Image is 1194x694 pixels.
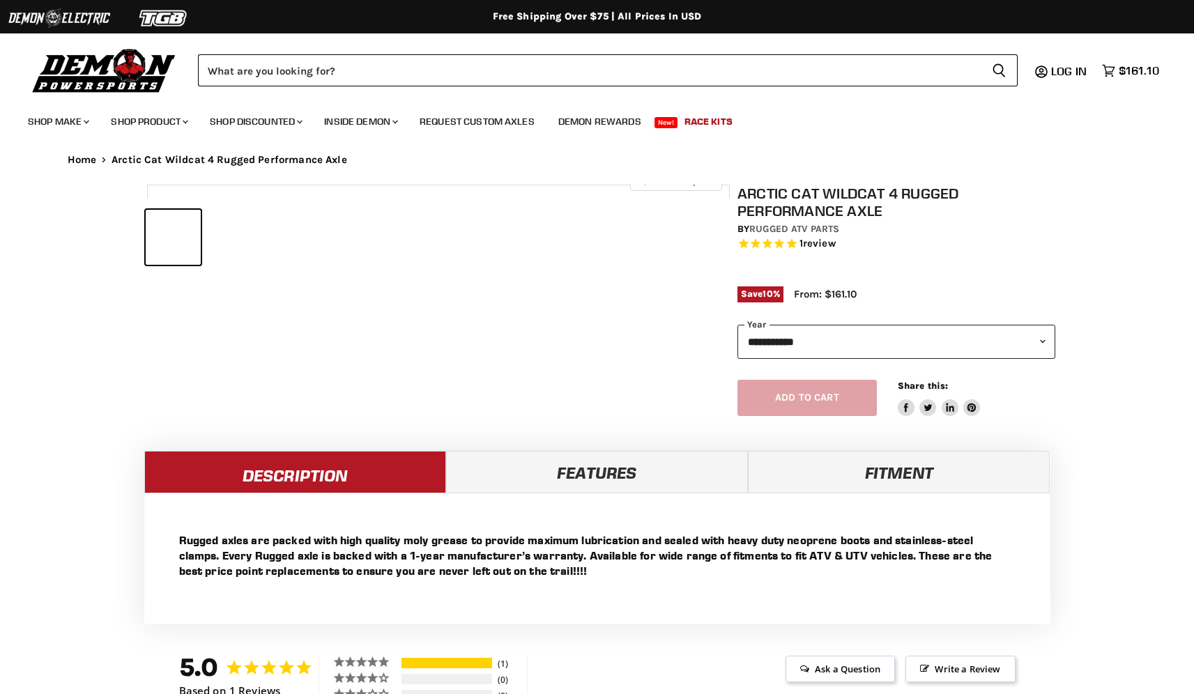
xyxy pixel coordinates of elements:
aside: Share this: [898,380,981,417]
span: Click to expand [637,176,714,186]
span: Log in [1051,64,1087,78]
span: New! [655,117,678,128]
a: Features [446,451,748,493]
div: 1 [494,658,523,670]
p: Rugged axles are packed with high quality moly grease to provide maximum lubrication and sealed w... [179,532,1016,578]
div: 100% [401,658,492,668]
span: From: $161.10 [794,288,857,300]
a: Rugged ATV Parts [749,223,839,235]
span: review [803,238,836,250]
form: Product [198,54,1018,86]
div: by [737,222,1055,237]
div: 5 ★ [333,656,399,668]
input: Search [198,54,981,86]
img: Demon Powersports [28,45,181,95]
a: Fitment [748,451,1050,493]
button: Search [981,54,1018,86]
span: 1 reviews [799,238,836,250]
a: Shop Make [17,107,98,136]
a: Log in [1045,65,1095,77]
div: 5-Star Ratings [401,658,492,668]
span: Share this: [898,380,948,391]
a: Demon Rewards [548,107,652,136]
span: Ask a Question [786,656,895,682]
a: Shop Product [100,107,197,136]
h1: Arctic Cat Wildcat 4 Rugged Performance Axle [737,185,1055,219]
a: Race Kits [674,107,743,136]
img: TGB Logo 2 [112,5,216,31]
img: Demon Electric Logo 2 [7,5,112,31]
select: year [737,325,1055,359]
ul: Main menu [17,102,1156,136]
a: Shop Discounted [199,107,311,136]
strong: 5.0 [179,652,219,682]
span: $161.10 [1119,64,1159,77]
span: Rated 5.0 out of 5 stars 1 reviews [737,237,1055,252]
nav: Breadcrumbs [40,154,1155,166]
span: Arctic Cat Wildcat 4 Rugged Performance Axle [112,154,347,166]
span: Save % [737,286,783,302]
span: Write a Review [905,656,1015,682]
a: Request Custom Axles [409,107,545,136]
a: $161.10 [1095,61,1166,81]
a: Inside Demon [314,107,406,136]
a: Description [144,451,446,493]
span: 10 [763,288,772,299]
a: Home [68,154,97,166]
div: Free Shipping Over $75 | All Prices In USD [40,10,1155,23]
button: IMAGE thumbnail [146,210,201,265]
